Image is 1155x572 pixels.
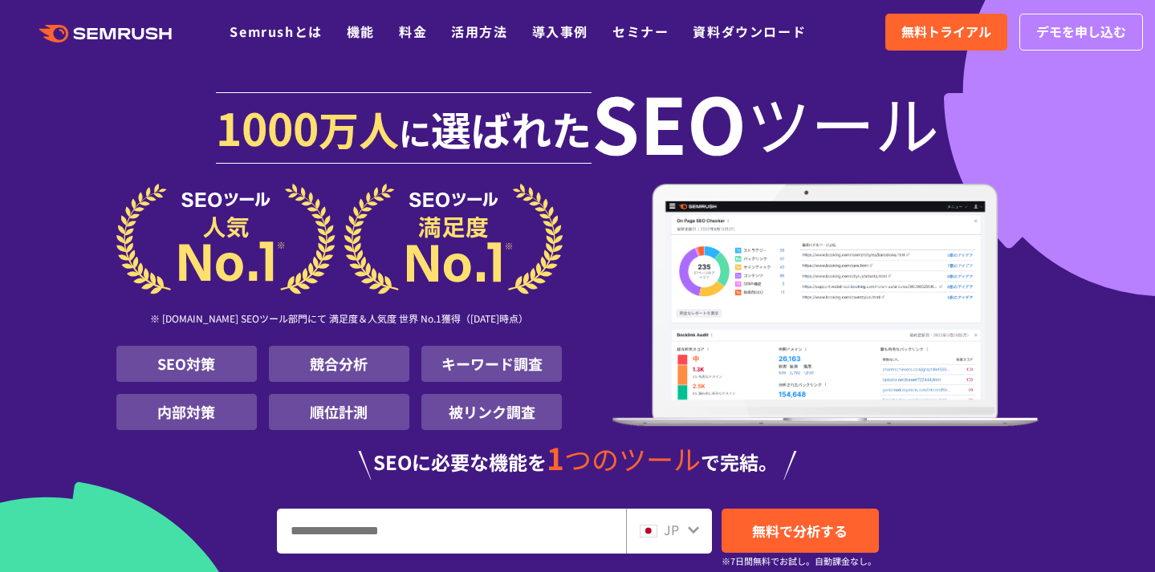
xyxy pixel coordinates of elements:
div: ※ [DOMAIN_NAME] SEOツール部門にて 満足度＆人気度 世界 No.1獲得（[DATE]時点） [116,294,563,346]
span: 無料トライアル [901,22,991,43]
span: 1000 [216,95,319,159]
a: 活用方法 [451,22,507,41]
div: SEOに必要な機能を [116,443,1039,480]
li: 競合分析 [269,346,409,382]
li: 順位計測 [269,394,409,430]
li: 内部対策 [116,394,257,430]
span: 1 [547,436,564,479]
span: SEO [592,90,746,154]
input: URL、キーワードを入力してください [278,509,625,553]
li: 被リンク調査 [421,394,562,430]
a: 無料トライアル [885,14,1007,51]
span: JP [664,520,679,539]
li: キーワード調査 [421,346,562,382]
small: ※7日間無料でお試し。自動課金なし。 [722,554,876,569]
span: で完結。 [701,448,778,476]
a: デモを申し込む [1019,14,1143,51]
span: デモを申し込む [1036,22,1126,43]
a: Semrushとは [230,22,322,41]
span: 選ばれた [431,99,592,157]
a: 無料で分析する [722,509,879,553]
a: セミナー [612,22,669,41]
a: 導入事例 [532,22,588,41]
a: 機能 [347,22,375,41]
span: 万人 [319,99,399,157]
a: 料金 [399,22,427,41]
span: に [399,109,431,156]
span: 無料で分析する [752,521,848,541]
a: 資料ダウンロード [693,22,806,41]
li: SEO対策 [116,346,257,382]
span: ツール [746,90,939,154]
span: つのツール [564,439,701,478]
